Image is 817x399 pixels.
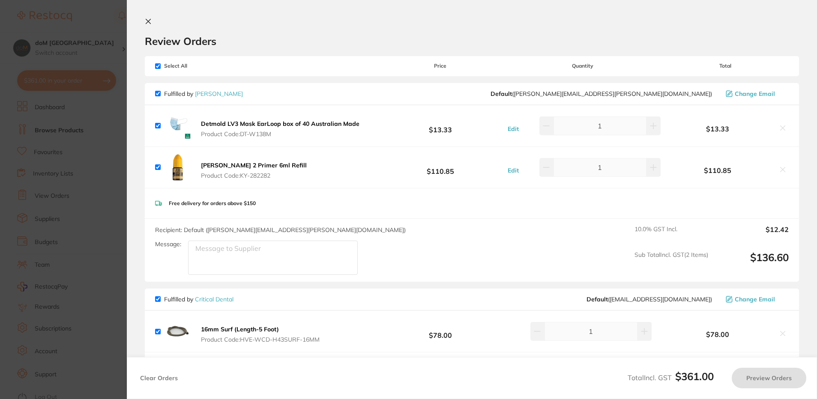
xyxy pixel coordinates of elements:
span: Total Incl. GST [628,373,714,382]
button: Edit [505,167,521,174]
b: $78.00 [662,331,773,338]
label: Message: [155,241,181,248]
span: Product Code: KY-282282 [201,172,307,179]
b: $110.85 [662,167,773,174]
b: $361.00 [675,370,714,383]
b: Default [587,295,608,303]
span: info@criticaldental.com.au [587,296,712,303]
img: NmN6NHBhaw [164,318,192,345]
p: Fulfilled by [164,90,243,97]
button: Change Email [723,90,789,98]
span: Sub Total Incl. GST ( 2 Items) [634,251,708,275]
span: Change Email [735,296,775,303]
span: Recipient: Default ( [PERSON_NAME][EMAIL_ADDRESS][PERSON_NAME][DOMAIN_NAME] ) [155,226,406,234]
span: Product Code: HVE-WCD-H43SURF-16MM [201,336,320,343]
b: $78.00 [377,324,504,339]
p: Fulfilled by [164,296,233,303]
span: Total [662,63,789,69]
b: $13.33 [662,125,773,133]
span: Product Code: DT-W138M [201,131,359,137]
button: [PERSON_NAME] 2 Primer 6ml Refill Product Code:KY-282282 [198,161,309,179]
a: Critical Dental [195,295,233,303]
span: Price [377,63,504,69]
span: 10.0 % GST Incl. [634,226,708,244]
b: [PERSON_NAME] 2 Primer 6ml Refill [201,161,307,169]
img: cGxibHYyeQ [164,154,192,181]
span: Trina.Stewart@HenrySchein.com.au [491,90,712,97]
a: [PERSON_NAME] [195,90,243,98]
b: $13.33 [377,118,504,134]
b: Default [491,90,512,98]
img: ZW94bzI0Ng [164,112,192,140]
span: Quantity [503,63,662,69]
span: Select All [155,63,241,69]
span: Change Email [735,90,775,97]
p: Free delivery for orders above $150 [169,200,256,206]
button: Preview Orders [732,368,806,388]
h2: Review Orders [145,35,799,48]
output: $12.42 [715,226,789,244]
b: 16mm Surf (Length-5 Foot) [201,325,279,333]
output: $136.60 [715,251,789,275]
b: Detmold LV3 Mask EarLoop box of 40 Australian Made [201,120,359,128]
button: 16mm Surf (Length-5 Foot) Product Code:HVE-WCD-H43SURF-16MM [198,325,322,343]
button: Clear Orders [138,368,180,388]
button: Change Email [723,295,789,303]
button: Edit [505,125,521,133]
button: Detmold LV3 Mask EarLoop box of 40 Australian Made Product Code:DT-W138M [198,120,362,138]
b: $110.85 [377,159,504,175]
